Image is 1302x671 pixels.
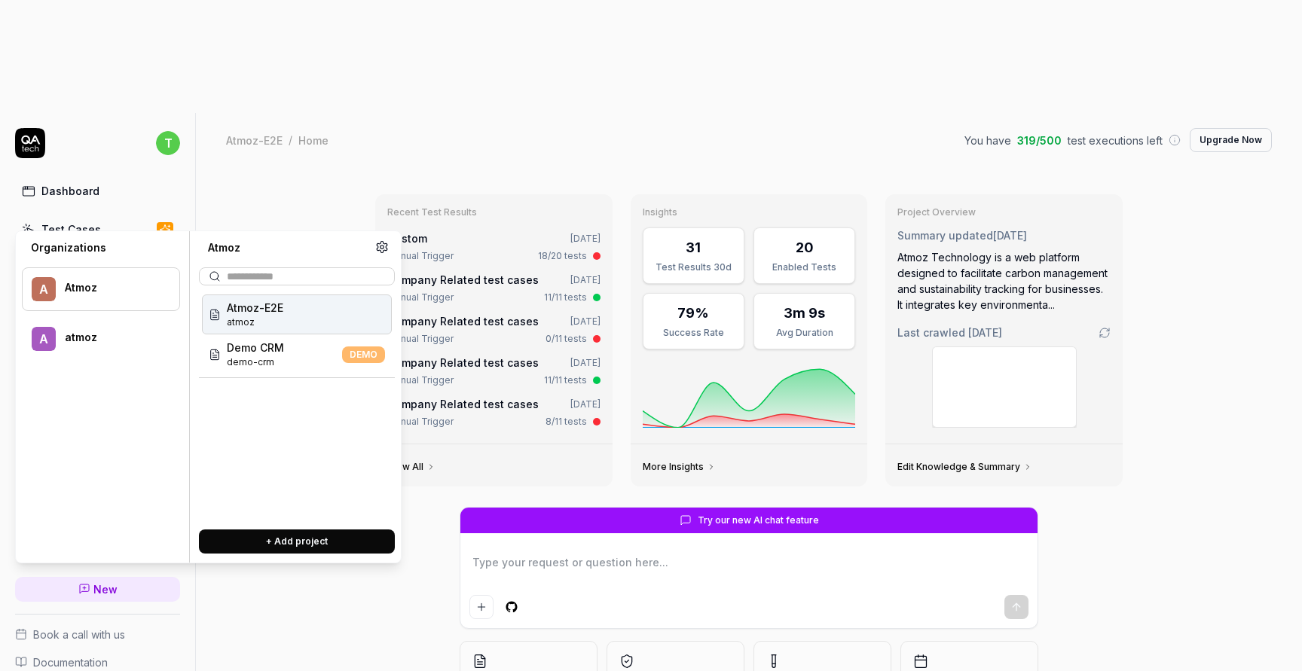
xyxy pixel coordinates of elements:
[1099,327,1111,339] a: Go to crawling settings
[156,128,180,158] button: t
[387,206,601,218] h3: Recent Test Results
[33,627,125,642] span: Book a call with us
[227,355,284,369] span: Project ID: 0O5G
[387,356,539,369] a: Company Related test cases
[65,331,160,344] div: atmoz
[897,249,1111,313] div: Atmoz Technology is a web platform designed to facilitate carbon management and sustainability tr...
[1190,128,1272,152] button: Upgrade Now
[1017,133,1062,148] span: 319 / 500
[968,326,1002,339] time: [DATE]
[570,316,601,327] time: [DATE]
[156,131,180,155] span: t
[387,249,454,263] div: Manual Trigger
[384,393,604,432] a: Company Related test cases[DATE]Manual Trigger8/11 tests
[387,415,454,429] div: Manual Trigger
[22,317,180,361] button: aatmoz
[643,461,716,473] a: More Insights
[384,310,604,349] a: Company Related test cases[DATE]Manual Trigger0/11 tests
[570,274,601,285] time: [DATE]
[964,133,1011,148] span: You have
[993,229,1027,242] time: [DATE]
[41,221,101,237] div: Test Cases
[227,340,284,355] span: Demo CRM
[387,315,539,328] a: Company Related test cases
[199,529,395,554] button: + Add project
[546,415,587,429] div: 8/11 tests
[298,133,329,148] div: Home
[15,577,180,602] a: New
[32,327,56,351] span: a
[387,291,454,304] div: Manual Trigger
[387,461,436,473] a: View All
[93,581,118,597] span: New
[570,398,601,410] time: [DATE]
[15,176,180,206] a: Dashboard
[538,249,587,263] div: 18/20 tests
[897,206,1111,218] h3: Project Overview
[15,627,180,642] a: Book a call with us
[897,325,1002,340] span: Last crawled
[677,303,709,323] div: 79%
[653,326,735,340] div: Success Rate
[32,277,56,301] span: A
[897,229,993,242] span: Summary updated
[796,237,814,258] div: 20
[763,261,845,274] div: Enabled Tests
[41,183,99,199] div: Dashboard
[199,240,375,255] div: Atmoz
[33,654,108,670] span: Documentation
[387,374,454,387] div: Manual Trigger
[763,326,845,340] div: Avg Duration
[387,398,539,410] a: Company Related test cases
[342,346,385,363] span: DEMO
[387,273,539,286] a: Company Related test cases
[570,233,601,244] time: [DATE]
[227,316,283,329] span: Project ID: CQPy
[387,332,454,346] div: Manual Trigger
[15,654,180,670] a: Documentation
[544,291,587,304] div: 11/11 tests
[226,133,283,148] div: Atmoz-E2E
[546,332,587,346] div: 0/11 tests
[65,281,160,294] div: Atmoz
[686,237,701,258] div: 31
[199,291,395,517] div: Suggestions
[227,300,283,316] span: Atmoz-E2E
[289,133,292,148] div: /
[544,374,587,387] div: 11/11 tests
[384,269,604,307] a: Company Related test cases[DATE]Manual Trigger11/11 tests
[933,347,1076,427] img: Screenshot
[653,261,735,274] div: Test Results 30d
[897,461,1032,473] a: Edit Knowledge & Summary
[384,352,604,390] a: Company Related test cases[DATE]Manual Trigger11/11 tests
[387,232,427,245] span: Custom
[22,267,180,311] button: AAtmoz
[570,357,601,368] time: [DATE]
[698,514,819,527] span: Try our new AI chat feature
[375,240,389,258] a: Organization settings
[1068,133,1163,148] span: test executions left
[384,227,604,266] a: Custom[DATE]Manual Trigger18/20 tests
[22,240,180,255] div: Organizations
[643,206,856,218] h3: Insights
[784,303,825,323] div: 3m 9s
[469,595,494,619] button: Add attachment
[15,215,180,244] a: Test Cases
